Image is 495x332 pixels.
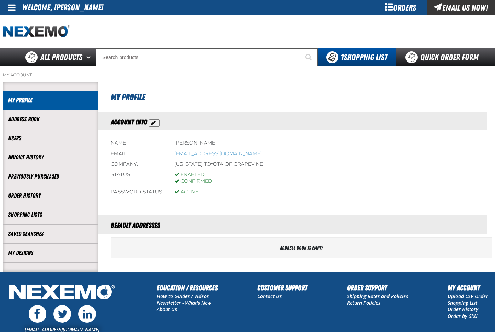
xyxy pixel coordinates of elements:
[448,299,477,306] a: Shopping List
[3,25,70,38] img: Nexemo logo
[257,283,307,293] h2: Customer Support
[111,140,164,147] div: Name
[347,293,408,299] a: Shipping Rates and Policies
[157,293,209,299] a: How to Guides / Videos
[111,189,164,196] div: Password status
[8,230,93,238] a: Saved Searches
[448,283,488,293] h2: My Account
[8,115,93,123] a: Address Book
[40,51,82,64] span: All Products
[111,161,164,168] div: Company
[174,151,262,157] bdo: [EMAIL_ADDRESS][DOMAIN_NAME]
[7,283,117,303] img: Nexemo Logo
[396,48,492,66] a: Quick Order Form
[8,192,93,200] a: Order History
[174,171,212,178] div: Enabled
[111,221,160,229] span: Default Addresses
[157,283,218,293] h2: Education / Resources
[84,48,96,66] button: Open All Products pages
[149,119,160,127] button: Action Edit Account Information
[448,313,478,319] a: Order by SKU
[8,134,93,142] a: Users
[8,211,93,219] a: Shopping Lists
[174,140,217,147] div: [PERSON_NAME]
[174,161,263,168] div: [US_STATE] Toyota of Grapevine
[174,178,212,185] div: Confirmed
[318,48,396,66] button: You have 1 Shopping List. Open to view details
[157,299,211,306] a: Newsletter - What's New
[300,48,318,66] button: Start Searching
[8,173,93,181] a: Previously Purchased
[174,151,262,157] a: Opens a default email client to write an email to tlee@vtaig.com
[8,153,93,162] a: Invoice History
[111,171,164,185] div: Status
[3,25,70,38] a: Home
[347,283,408,293] h2: Order Support
[111,151,164,157] div: Email
[157,306,177,313] a: About Us
[257,293,282,299] a: Contact Us
[448,293,488,299] a: Upload CSV Order
[96,48,318,66] input: Search
[341,52,344,62] strong: 1
[111,118,147,126] span: Account Info
[347,299,380,306] a: Return Policies
[111,238,492,258] div: Address book is empty
[8,96,93,104] a: My Profile
[8,249,93,257] a: My Designs
[174,189,198,196] div: Active
[111,92,145,102] span: My Profile
[3,72,32,78] a: My Account
[341,52,387,62] span: Shopping List
[3,72,492,78] nav: Breadcrumbs
[448,306,478,313] a: Order History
